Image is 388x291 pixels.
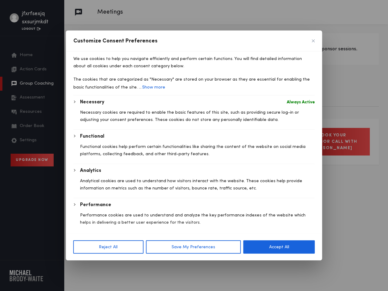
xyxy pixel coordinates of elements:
[80,167,101,174] button: Analytics
[66,31,322,260] div: Customise Consent Preferences
[80,212,315,226] p: Performance cookies are used to understand and analyze the key performance indexes of the website...
[73,37,158,45] span: Customize Consent Preferences
[80,143,315,158] p: Functional cookies help perform certain functionalities like sharing the content of the website o...
[287,99,315,106] span: Always Active
[243,240,315,254] button: Accept All
[73,76,315,92] p: The cookies that are categorized as "Necessary" are stored on your browser as they are essential ...
[80,109,315,123] p: Necessary cookies are required to enable the basic features of this site, such as providing secur...
[142,83,166,92] button: Show more
[146,240,241,254] button: Save My Preferences
[73,240,144,254] button: Reject All
[80,99,104,106] button: Necessary
[80,133,104,140] button: Functional
[312,39,315,42] button: [cky_preference_close_label]
[80,177,315,192] p: Analytical cookies are used to understand how visitors interact with the website. These cookies h...
[73,55,315,70] p: We use cookies to help you navigate efficiently and perform certain functions. You will find deta...
[80,201,111,209] button: Performance
[312,39,315,42] img: Close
